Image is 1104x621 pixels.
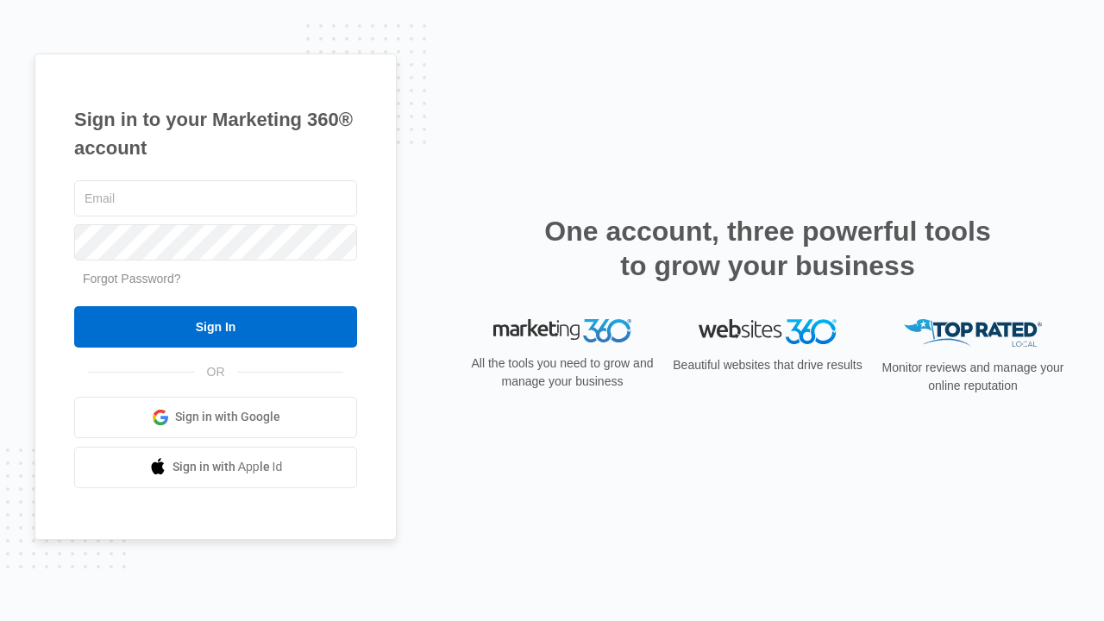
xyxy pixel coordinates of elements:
[172,458,283,476] span: Sign in with Apple Id
[74,180,357,216] input: Email
[493,319,631,343] img: Marketing 360
[74,105,357,162] h1: Sign in to your Marketing 360® account
[74,397,357,438] a: Sign in with Google
[904,319,1042,348] img: Top Rated Local
[539,214,996,283] h2: One account, three powerful tools to grow your business
[876,359,1069,395] p: Monitor reviews and manage your online reputation
[466,354,659,391] p: All the tools you need to grow and manage your business
[671,356,864,374] p: Beautiful websites that drive results
[83,272,181,285] a: Forgot Password?
[74,306,357,348] input: Sign In
[74,447,357,488] a: Sign in with Apple Id
[175,408,280,426] span: Sign in with Google
[195,363,237,381] span: OR
[699,319,837,344] img: Websites 360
